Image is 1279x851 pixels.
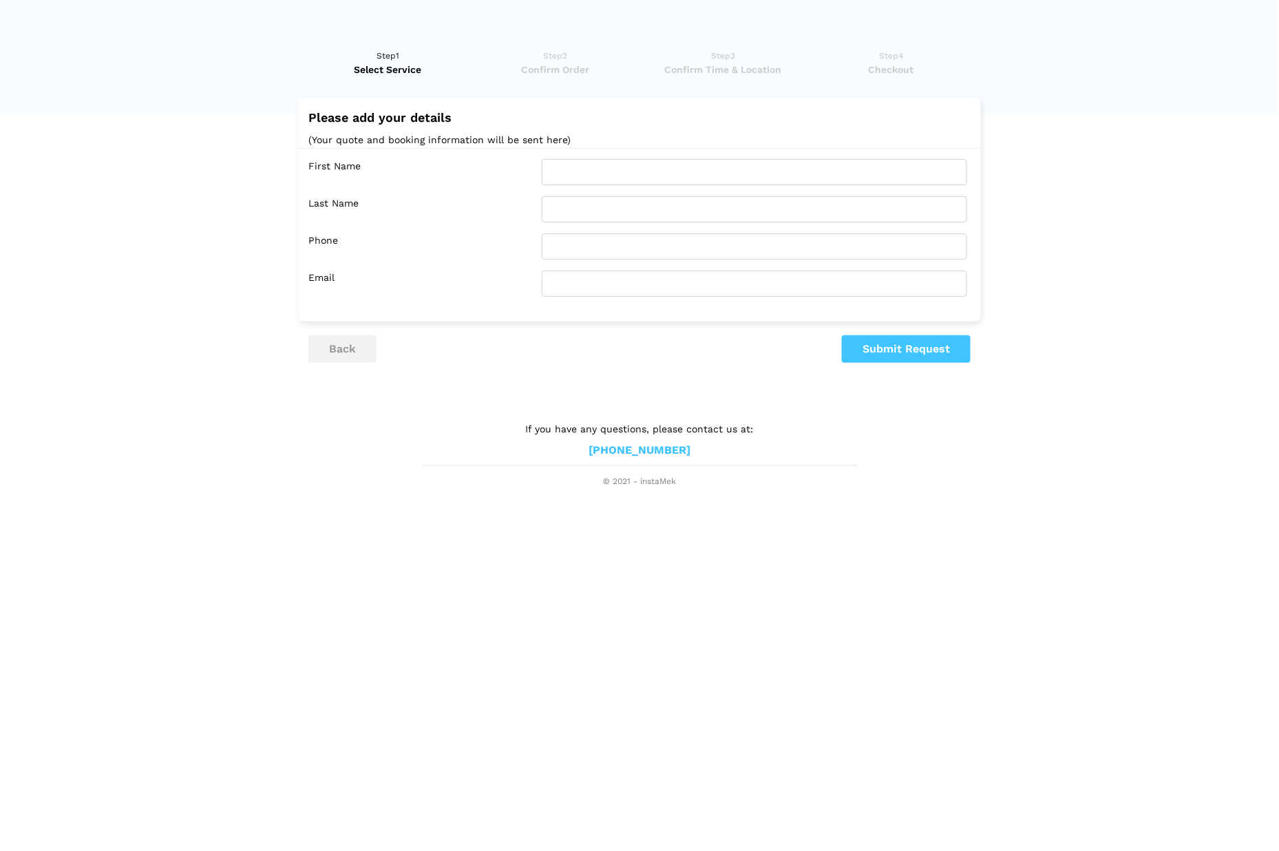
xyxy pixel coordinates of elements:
[644,63,803,76] span: Confirm Time & Location
[308,159,531,185] label: First Name
[308,271,531,297] label: Email
[476,49,635,76] a: Step2
[308,111,971,125] h2: Please add your details
[644,49,803,76] a: Step3
[308,63,467,76] span: Select Service
[308,132,971,149] p: (Your quote and booking information will be sent here)
[476,63,635,76] span: Confirm Order
[308,196,531,222] label: Last Name
[842,335,971,363] button: Submit Request
[423,476,856,487] span: © 2021 - instaMek
[308,233,531,260] label: Phone
[308,335,377,363] button: back
[812,63,971,76] span: Checkout
[308,49,467,76] a: Step1
[812,49,971,76] a: Step4
[423,421,856,437] p: If you have any questions, please contact us at:
[589,443,690,458] a: [PHONE_NUMBER]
